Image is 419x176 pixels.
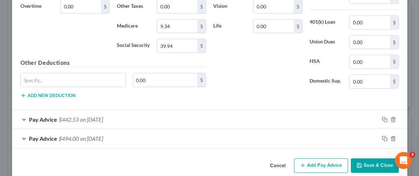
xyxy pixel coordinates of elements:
[197,39,206,53] div: $
[409,152,415,158] span: 3
[20,93,76,98] button: Add new deduction
[80,135,103,142] span: on [DATE]
[350,16,390,29] input: 0.00
[29,135,57,142] span: Pay Advice
[113,19,154,34] label: Medicare
[390,36,399,49] div: $
[306,74,346,89] label: Domestic Sup.
[59,116,79,123] span: $442.53
[350,55,390,68] input: 0.00
[197,73,206,87] div: $
[21,73,126,87] input: Specify...
[264,159,291,173] button: Cancel
[390,55,399,68] div: $
[157,39,197,53] input: 0.00
[133,73,197,87] input: 0.00
[210,19,250,34] label: Life
[197,20,206,33] div: $
[306,35,346,49] label: Union Dues
[350,75,390,88] input: 0.00
[59,135,79,142] span: $494.00
[306,55,346,69] label: HSA
[253,20,293,33] input: 0.00
[294,20,302,33] div: $
[113,39,154,53] label: Social Security
[157,20,197,33] input: 0.00
[390,75,399,88] div: $
[80,116,103,123] span: on [DATE]
[20,59,206,67] h5: Other Deductions
[350,36,390,49] input: 0.00
[395,152,412,169] iframe: Intercom live chat
[294,158,348,173] button: Add Pay Advice
[390,16,399,29] div: $
[306,16,346,30] label: 401(k) Loan
[351,158,399,173] button: Save & Close
[29,116,57,123] span: Pay Advice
